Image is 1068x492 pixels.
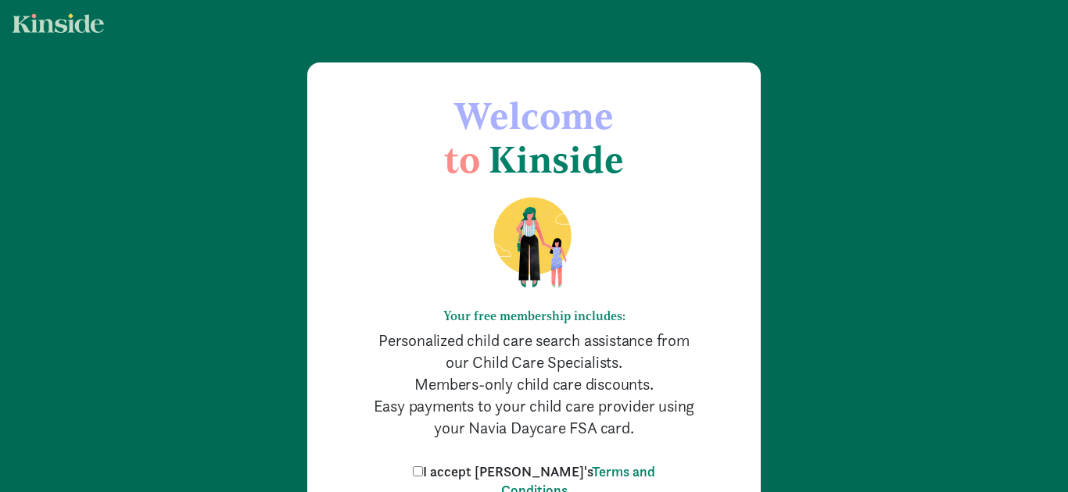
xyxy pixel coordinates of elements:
[454,93,614,138] span: Welcome
[444,137,480,182] span: to
[413,466,423,476] input: I accept [PERSON_NAME]'sTerms and Conditions
[370,308,698,323] h6: Your free membership includes:
[370,330,698,373] p: Personalized child care search assistance from our Child Care Specialists.
[370,373,698,395] p: Members-only child care discounts.
[475,196,594,290] img: illustration-mom-daughter.png
[13,13,104,33] img: light.svg
[370,395,698,439] p: Easy payments to your child care provider using your Navia Daycare FSA card.
[489,137,624,182] span: Kinside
